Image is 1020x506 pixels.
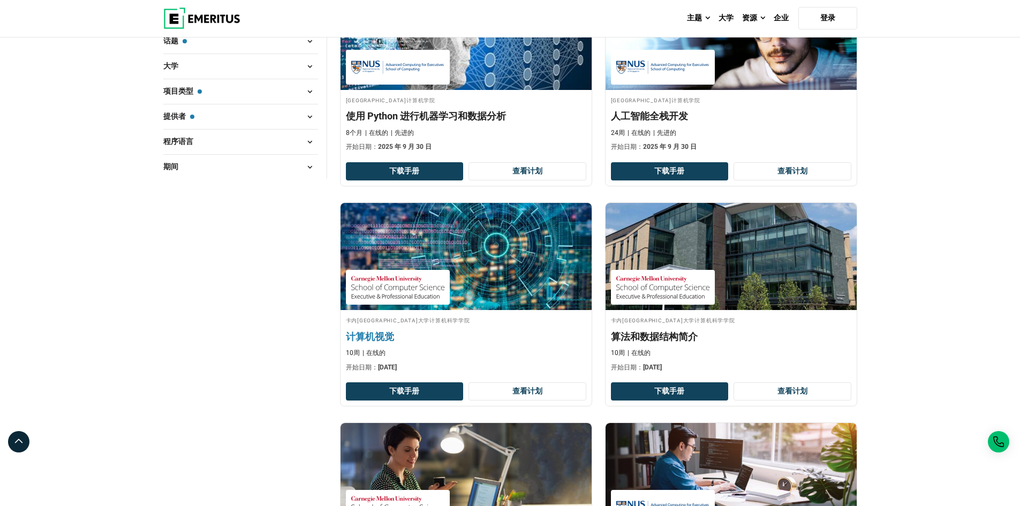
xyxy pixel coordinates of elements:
font: 在线的 [369,129,388,137]
a: 查看计划 [469,162,586,180]
a: 查看计划 [734,382,851,401]
img: 算法与数据结构简介 | 在线编程课程 [606,203,857,310]
font: 卡内[GEOGRAPHIC_DATA]大学计算机科学学院 [346,315,470,324]
a: 卡内基梅隆大学计算机科学学院编码课程 - 2026 年 3 月 12 日 卡内基梅隆大学计算机科学学院 卡内[GEOGRAPHIC_DATA]大学计算机科学学院 算法和数据结构简介 10周 在线... [606,203,857,377]
font: 算法和数据结构简介 [611,331,698,342]
font: 8个月 [346,129,362,137]
a: 查看计划 [734,162,851,180]
button: 话题 [163,33,318,49]
button: 期间 [163,159,318,175]
font: 下载手册 [654,167,684,175]
img: 新加坡国立大学计算机学院 [351,55,444,79]
button: 程序语言 [163,134,318,150]
font: 2025 年 9 月 30 日 [643,143,697,150]
font: 资源 [742,13,757,22]
font: 登录 [820,13,835,22]
img: 计算机视觉 | 在线技术课程 [328,198,604,315]
button: 提供者 [163,109,318,125]
font: 查看计划 [512,387,542,395]
font: [GEOGRAPHIC_DATA]计算机学院 [611,95,701,104]
font: 下载手册 [654,387,684,395]
font: 开始日期： [611,364,643,371]
button: 下载手册 [611,382,729,401]
font: 开始日期： [611,143,643,150]
font: 期间 [163,162,178,171]
font: 在线的 [366,349,386,357]
font: 下载手册 [389,167,419,175]
font: 主题 [687,13,702,22]
font: 企业 [774,13,789,22]
font: 查看计划 [777,167,807,175]
font: 在线的 [631,129,651,137]
font: 开始日期： [346,143,378,150]
font: 计算机视觉 [346,331,394,342]
font: 10周 [611,349,625,357]
font: 下载手册 [389,387,419,395]
font: 2025 年 9 月 30 日 [378,143,432,150]
img: 卡内基梅隆大学计算机科学学院 [616,275,709,299]
font: 大学 [163,62,178,70]
font: 使用 Python 进行机器学习和数据分析 [346,110,506,122]
font: 在线的 [631,349,651,357]
button: 项目类型 [163,84,318,100]
font: 卡内[GEOGRAPHIC_DATA]大学计算机科学学院 [611,315,735,324]
img: 卡内基梅隆大学计算机科学学院 [351,275,444,299]
button: 大学 [163,58,318,74]
font: 人工智能全栈开发 [611,110,688,122]
a: 登录 [798,7,857,29]
img: 新加坡国立大学计算机学院 [616,55,709,79]
font: [DATE] [643,364,662,371]
font: 项目类型 [163,87,193,95]
font: 大学 [719,13,734,22]
font: 10周 [346,349,360,357]
button: 下载手册 [346,382,464,401]
font: 查看计划 [512,167,542,175]
font: 24周 [611,129,625,137]
font: 提供者 [163,112,186,120]
font: 查看计划 [777,387,807,395]
font: 开始日期： [346,364,378,371]
font: 程序语言 [163,137,193,146]
a: 查看计划 [469,382,586,401]
font: [DATE] [378,364,397,371]
font: 先进的 [657,129,676,137]
font: 话题 [163,36,178,45]
button: 下载手册 [611,162,729,180]
a: 卡内基梅隆大学计算机科学学院技术课程 - 2026 年 2 月 26 日 卡内基梅隆大学计算机科学学院 卡内[GEOGRAPHIC_DATA]大学计算机科学学院 计算机视觉 10周 在线的 开始... [341,203,592,377]
button: 下载手册 [346,162,464,180]
font: 先进的 [395,129,414,137]
font: [GEOGRAPHIC_DATA]计算机学院 [346,95,436,104]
